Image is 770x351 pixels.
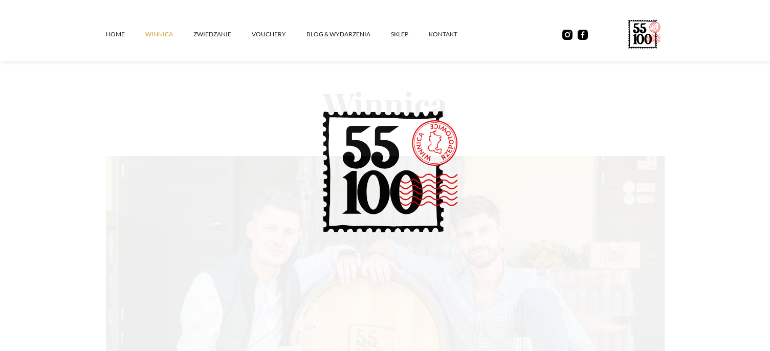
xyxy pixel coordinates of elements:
[145,19,193,50] a: winnica
[193,19,252,50] a: ZWIEDZANIE
[429,19,478,50] a: kontakt
[306,19,391,50] a: Blog & Wydarzenia
[391,19,429,50] a: SKLEP
[106,19,145,50] a: Home
[252,19,306,50] a: vouchery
